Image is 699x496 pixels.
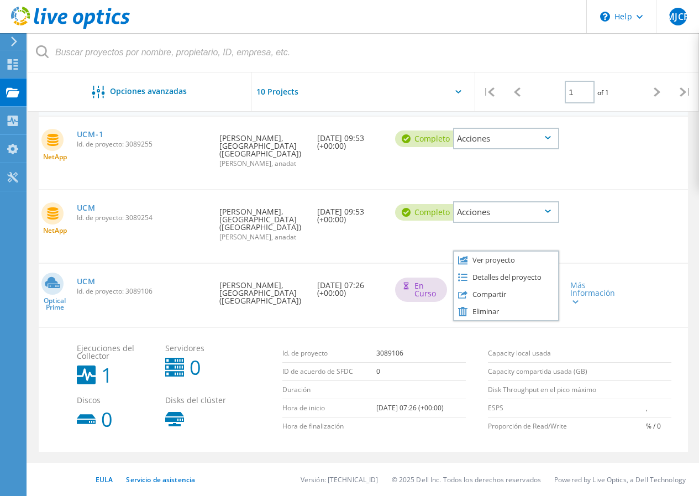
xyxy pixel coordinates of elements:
td: 3089106 [376,344,466,363]
td: [DATE] 07:26 (+00:00) [376,399,466,417]
span: MJCP [666,12,689,21]
li: © 2025 Dell Inc. Todos los derechos reservados [392,475,542,484]
span: Id. de proyecto: 3089106 [77,288,209,295]
a: Live Optics Dashboard [11,23,130,31]
td: Proporción de Read/Write [488,417,646,436]
div: [DATE] 07:26 (+00:00) [312,264,390,308]
span: Id. de proyecto: 3089255 [77,141,209,148]
td: Hora de inicio [282,399,376,417]
div: [PERSON_NAME], [GEOGRAPHIC_DATA] ([GEOGRAPHIC_DATA]) [214,117,311,178]
td: Capacity local usada [488,344,646,363]
li: Versión: [TECHNICAL_ID] [301,475,379,484]
div: Detalles del proyecto [454,269,558,286]
div: | [475,72,503,112]
span: [PERSON_NAME], anadat [219,234,306,241]
a: UCM [77,204,96,212]
div: completo [395,130,461,147]
span: Ejecuciones del Collector [77,344,154,360]
td: Id. de proyecto [282,344,376,363]
b: 0 [190,358,201,378]
a: EULA [96,475,113,484]
svg: \n [600,12,610,22]
div: Eliminar [454,303,558,320]
span: Opciones avanzadas [110,87,187,95]
div: Más Información [570,281,611,305]
td: Disk Throughput en el pico máximo [488,381,646,399]
td: Capacity compartida usada (GB) [488,363,646,381]
a: Servicio de asistencia [126,475,195,484]
div: | [671,72,699,112]
div: Compartir [454,286,558,303]
div: [PERSON_NAME], [GEOGRAPHIC_DATA] ([GEOGRAPHIC_DATA]) [214,190,311,252]
span: Servidores [165,344,243,352]
div: [DATE] 09:53 (+00:00) [312,190,390,234]
div: Ver proyecto [454,252,558,269]
div: [PERSON_NAME], [GEOGRAPHIC_DATA] ([GEOGRAPHIC_DATA]) [214,264,311,316]
span: Discos [77,396,154,404]
span: NetApp [43,227,67,234]
td: % / 0 [646,417,671,436]
td: Hora de finalización [282,417,376,436]
b: 0 [101,410,113,430]
td: , [646,399,671,417]
div: Acciones [453,128,559,149]
a: UCM [77,278,96,285]
span: of 1 [597,88,609,97]
div: Acciones [453,201,559,223]
td: Duración [282,381,376,399]
td: ESPS [488,399,646,417]
td: 0 [376,363,466,381]
td: ID de acuerdo de SFDC [282,363,376,381]
a: UCM-1 [77,130,104,138]
div: En curso [395,278,447,302]
div: [DATE] 09:53 (+00:00) [312,117,390,161]
span: Id. de proyecto: 3089254 [77,215,209,221]
span: NetApp [43,154,67,160]
span: [PERSON_NAME], anadat [219,160,306,167]
span: Disks del clúster [165,396,243,404]
div: completo [395,204,461,221]
span: Optical Prime [39,297,71,311]
li: Powered by Live Optics, a Dell Technology [554,475,686,484]
b: 1 [101,366,113,385]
